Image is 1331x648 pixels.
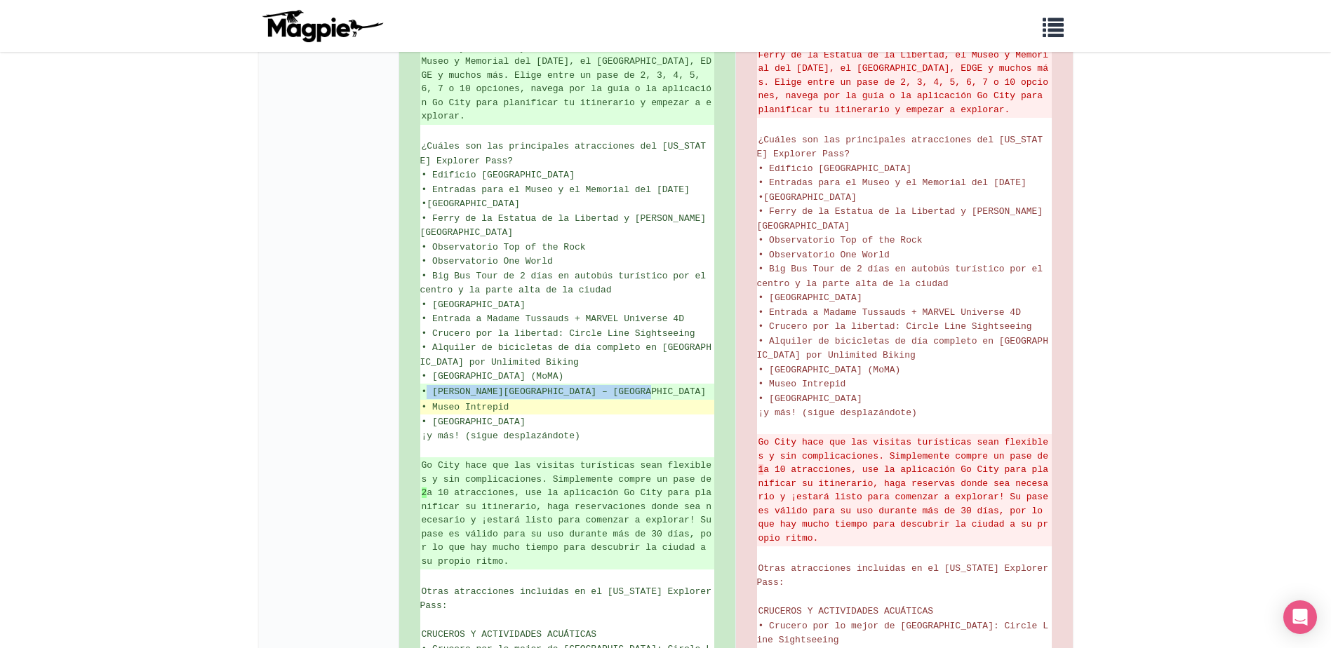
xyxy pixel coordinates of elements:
[422,198,520,209] span: •[GEOGRAPHIC_DATA]
[757,135,1043,160] span: ¿Cuáles son las principales atracciones del [US_STATE] Explorer Pass?
[758,407,917,418] span: ¡y más! (sigue desplazándote)
[757,563,1054,588] span: Otras atracciones incluidas en el [US_STATE] Explorer Pass:
[420,586,717,612] span: Otras atracciones incluidas en el [US_STATE] Explorer Pass:
[758,163,911,174] span: • Edificio [GEOGRAPHIC_DATA]
[422,371,564,382] span: • [GEOGRAPHIC_DATA] (MoMA)
[422,242,586,252] span: • Observatorio Top of the Rock
[758,321,1032,332] span: • Crucero por la libertad: Circle Line Sightseeing
[422,385,713,399] ins: • [PERSON_NAME][GEOGRAPHIC_DATA] – [GEOGRAPHIC_DATA]
[757,621,1048,646] span: • Crucero por lo mejor de [GEOGRAPHIC_DATA]: Circle Line Sightseeing
[1283,600,1317,634] div: Abra Intercom Messenger
[758,393,862,404] span: • [GEOGRAPHIC_DATA]
[758,235,923,245] span: • Observatorio Top of the Rock
[758,436,1050,545] del: Go City hace que las visitas turísticas sean flexibles y sin complicaciones. Simplemente compre u...
[422,256,553,266] span: • Observatorio One World
[757,206,1043,231] span: • Ferry de la Estatua de la Libertad y [PERSON_NAME][GEOGRAPHIC_DATA]
[422,402,509,412] span: • Museo Intrepid
[420,213,707,238] span: • Ferry de la Estatua de la Libertad y [PERSON_NAME][GEOGRAPHIC_DATA]
[758,464,764,475] strong: 1
[259,9,385,43] img: logo-ab69f6fb50320c5b225c76a69d11143b.png
[758,379,846,389] span: • Museo Intrepid
[420,141,707,166] span: ¿Cuáles son las principales atracciones del [US_STATE] Explorer Pass?
[422,184,690,195] span: • Entradas para el Museo y el Memorial del [DATE]
[757,264,1048,289] span: • Big Bus Tour de 2 días en autobús turístico por el centro y la parte alta de la ciudad
[420,342,711,367] span: • Alquiler de bicicletas de día completo en [GEOGRAPHIC_DATA] por Unlimited Biking
[758,365,901,375] span: • [GEOGRAPHIC_DATA] (MoMA)
[758,292,862,303] span: • [GEOGRAPHIC_DATA]
[422,459,713,568] ins: Go City hace que las visitas turísticas sean flexibles y sin complicaciones. Simplemente compre u...
[422,431,580,441] span: ¡y más! (sigue desplazándote)
[758,177,1026,188] span: • Entradas para el Museo y el Memorial del [DATE]
[758,192,857,203] span: •[GEOGRAPHIC_DATA]
[758,606,934,616] span: CRUCEROS Y ACTIVIDADES ACUÁTICAS
[422,328,695,339] span: • Crucero por la libertad: Circle Line Sightseeing
[757,336,1048,361] span: • Alquiler de bicicletas de día completo en [GEOGRAPHIC_DATA] por Unlimited Biking
[422,313,684,324] span: • Entrada a Madame Tussauds + MARVEL Universe 4D
[758,250,890,260] span: • Observatorio One World
[422,629,597,640] span: CRUCEROS Y ACTIVIDADES ACUÁTICAS
[758,307,1021,318] span: • Entrada a Madame Tussauds + MARVEL Universe 4D
[422,487,427,498] strong: 2
[422,170,575,180] span: • Edificio [GEOGRAPHIC_DATA]
[422,299,526,310] span: • [GEOGRAPHIC_DATA]
[420,271,711,296] span: • Big Bus Tour de 2 días en autobús turístico por el centro y la parte alta de la ciudad
[422,417,526,427] span: • [GEOGRAPHIC_DATA]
